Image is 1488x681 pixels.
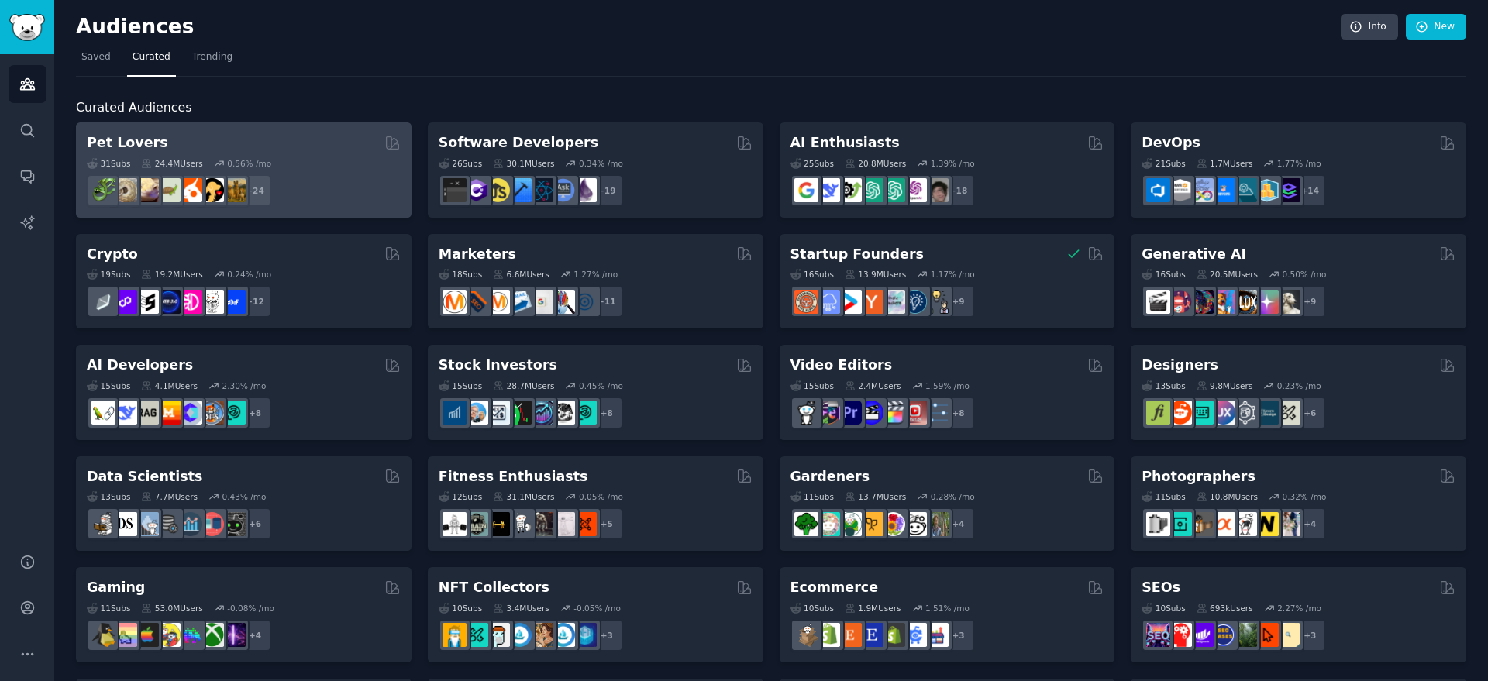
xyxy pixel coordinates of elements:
[178,623,202,647] img: gamers
[87,158,130,169] div: 31 Sub s
[1142,467,1255,487] h2: Photographers
[178,401,202,425] img: OpenSourceAI
[1276,290,1300,314] img: DreamBooth
[790,578,879,597] h2: Ecommerce
[439,158,482,169] div: 26 Sub s
[443,178,467,202] img: software
[925,512,949,536] img: GardenersWorld
[1168,290,1192,314] img: dalle2
[591,174,623,207] div: + 19
[790,158,834,169] div: 25 Sub s
[925,603,970,614] div: 1.51 % /mo
[1142,603,1185,614] div: 10 Sub s
[178,512,202,536] img: analytics
[227,158,271,169] div: 0.56 % /mo
[439,269,482,280] div: 18 Sub s
[573,603,621,614] div: -0.05 % /mo
[529,512,553,536] img: fitness30plus
[1211,401,1235,425] img: UXDesign
[573,269,618,280] div: 1.27 % /mo
[239,397,271,429] div: + 8
[1293,397,1326,429] div: + 6
[790,380,834,391] div: 15 Sub s
[790,269,834,280] div: 16 Sub s
[141,380,198,391] div: 4.1M Users
[157,512,181,536] img: dataengineering
[845,491,906,502] div: 13.7M Users
[1146,623,1170,647] img: SEO_Digital_Marketing
[859,512,883,536] img: GardeningUK
[1142,356,1218,375] h2: Designers
[464,401,488,425] img: ValueInvesting
[1293,507,1326,540] div: + 4
[508,512,532,536] img: weightroom
[1190,290,1214,314] img: deepdream
[508,290,532,314] img: Emailmarketing
[1341,14,1398,40] a: Info
[790,603,834,614] div: 10 Sub s
[591,619,623,652] div: + 3
[486,623,510,647] img: NFTmarket
[903,512,927,536] img: UrbanGardening
[859,290,883,314] img: ycombinator
[1190,178,1214,202] img: Docker_DevOps
[178,290,202,314] img: defiblockchain
[845,269,906,280] div: 13.9M Users
[87,578,145,597] h2: Gaming
[1255,623,1279,647] img: GoogleSearchConsole
[1142,245,1246,264] h2: Generative AI
[91,512,115,536] img: MachineLearning
[76,15,1341,40] h2: Audiences
[529,623,553,647] img: CryptoArt
[551,512,575,536] img: physicaltherapy
[91,401,115,425] img: LangChain
[591,285,623,318] div: + 11
[881,178,905,202] img: chatgpt_prompts_
[1233,623,1257,647] img: Local_SEO
[925,380,970,391] div: 1.59 % /mo
[1142,491,1185,502] div: 11 Sub s
[579,491,623,502] div: 0.05 % /mo
[127,45,176,77] a: Curated
[508,178,532,202] img: iOSProgramming
[222,401,246,425] img: AIDevelopersSociety
[925,401,949,425] img: postproduction
[1293,174,1326,207] div: + 14
[942,285,975,318] div: + 9
[493,603,549,614] div: 3.4M Users
[1146,290,1170,314] img: aivideo
[486,401,510,425] img: Forex
[790,467,870,487] h2: Gardeners
[141,158,202,169] div: 24.4M Users
[1211,623,1235,647] img: SEO_cases
[192,50,232,64] span: Trending
[439,356,557,375] h2: Stock Investors
[1197,380,1253,391] div: 9.8M Users
[87,356,193,375] h2: AI Developers
[579,380,623,391] div: 0.45 % /mo
[200,401,224,425] img: llmops
[91,178,115,202] img: herpetology
[200,623,224,647] img: XboxGamers
[942,619,975,652] div: + 3
[1276,512,1300,536] img: WeddingPhotography
[1406,14,1466,40] a: New
[1293,619,1326,652] div: + 3
[439,578,549,597] h2: NFT Collectors
[443,623,467,647] img: NFTExchange
[591,507,623,540] div: + 5
[1190,623,1214,647] img: seogrowth
[529,290,553,314] img: googleads
[493,269,549,280] div: 6.6M Users
[439,491,482,502] div: 12 Sub s
[87,269,130,280] div: 19 Sub s
[439,245,516,264] h2: Marketers
[76,98,191,118] span: Curated Audiences
[573,290,597,314] img: OnlineMarketing
[1255,401,1279,425] img: learndesign
[794,290,818,314] img: EntrepreneurRideAlong
[529,401,553,425] img: StocksAndTrading
[1197,603,1253,614] div: 693k Users
[838,512,862,536] img: SavageGarden
[931,158,975,169] div: 1.39 % /mo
